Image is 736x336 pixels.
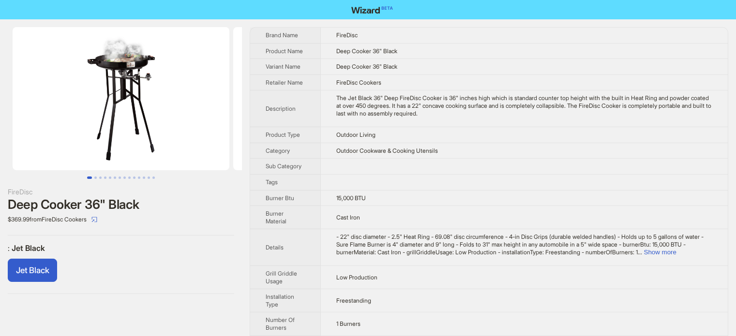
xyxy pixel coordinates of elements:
[143,176,145,179] button: Go to slide 12
[13,27,229,170] img: Deep Cooker 36" Black Deep Cooker 36" Black image 1
[266,210,286,225] span: Burner Material
[133,176,135,179] button: Go to slide 10
[266,31,298,39] span: Brand Name
[266,194,294,202] span: Burner Btu
[336,233,704,255] span: - 22" disc diameter - 2.5" Heat Ring - 69.08" disc circumference - 4-in Disc Grips (durable welde...
[336,131,376,138] span: Outdoor Living
[128,176,131,179] button: Go to slide 9
[233,27,450,170] img: Deep Cooker 36" Black Deep Cooker 36" Black image 2
[266,178,278,186] span: Tags
[266,244,284,251] span: Details
[152,176,155,179] button: Go to slide 14
[336,214,360,221] span: Cast Iron
[336,47,397,55] span: Deep Cooker 36" Black
[119,176,121,179] button: Go to slide 7
[336,31,358,39] span: FireDisc
[266,316,295,331] span: Number Of Burners
[336,63,397,70] span: Deep Cooker 36" Black
[8,187,234,197] div: FireDisc
[123,176,126,179] button: Go to slide 8
[336,297,371,304] span: Freestanding
[91,217,97,222] span: select
[266,79,303,86] span: Retailer Name
[336,274,377,281] span: Low Production
[336,194,366,202] span: 15,000 BTU
[8,243,12,253] span: :
[266,147,290,154] span: Category
[266,105,296,112] span: Description
[266,293,294,308] span: Installation Type
[109,176,111,179] button: Go to slide 5
[12,243,45,253] span: Jet Black
[336,147,438,154] span: Outdoor Cookware & Cooking Utensils
[266,162,301,170] span: Sub Category
[148,176,150,179] button: Go to slide 13
[336,320,360,327] span: 1 Burners
[87,176,92,179] button: Go to slide 1
[16,265,49,275] span: Jet Black
[644,248,676,256] button: Expand
[266,47,303,55] span: Product Name
[266,131,300,138] span: Product Type
[104,176,106,179] button: Go to slide 4
[336,94,712,117] div: The Jet Black 36" Deep FireDisc Cooker is 36" inches high which is standard counter top height wi...
[8,259,57,282] label: available
[638,248,642,256] span: ...
[114,176,116,179] button: Go to slide 6
[336,233,712,256] div: - 22" disc diameter - 2.5" Heat Ring - 69.08" disc circumference - 4-in Disc Grips (durable welde...
[266,63,300,70] span: Variant Name
[138,176,140,179] button: Go to slide 11
[8,197,234,212] div: Deep Cooker 36" Black
[99,176,102,179] button: Go to slide 3
[266,270,297,285] span: Grill Griddle Usage
[336,79,381,86] span: FireDisc Cookers
[94,176,97,179] button: Go to slide 2
[8,212,234,227] div: $369.99 from FireDisc Cookers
